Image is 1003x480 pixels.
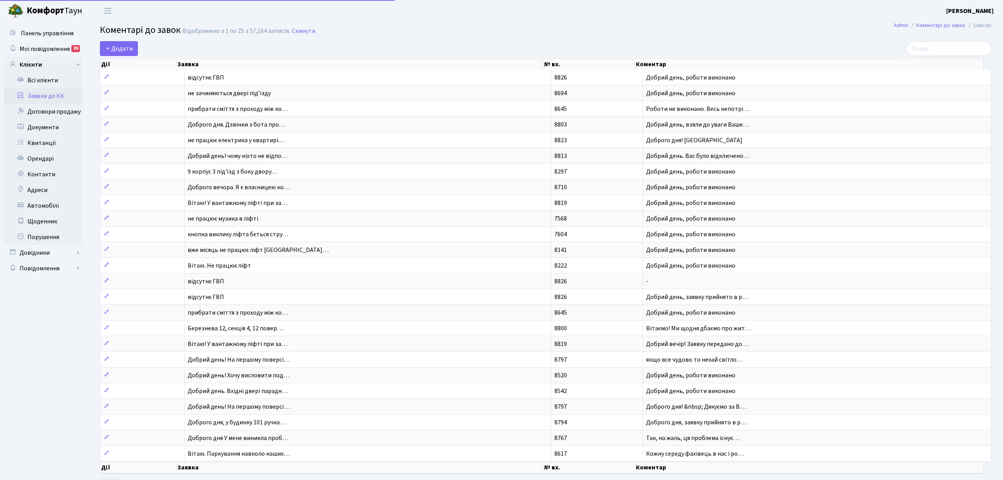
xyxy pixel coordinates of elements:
[646,308,735,317] span: Добрий день, роботи виконано
[554,435,639,441] span: 8767
[646,214,735,223] span: Добрий день, роботи виконано
[646,402,746,411] span: Доброго дня! &nbsp; Дякуємо за В…
[646,434,739,442] span: Так, на жаль, ця проблема існує…
[946,7,994,15] b: [PERSON_NAME]
[554,216,639,222] span: 7568
[646,183,735,192] span: Добрий день, роботи виконано
[646,199,735,207] span: Добрий день, роботи виконано
[100,23,181,37] span: Коментарі до завок
[4,229,82,245] a: Порушення
[965,21,991,30] li: Список
[554,357,639,363] span: 8797
[4,104,82,120] a: Договори продажу
[894,21,908,29] a: Admin
[188,216,548,222] span: не працює музика в ліфті
[188,357,548,363] span: Добрий день! На першому поверсі…
[188,341,548,347] span: Вітаю! У вантажному ліфті при за…
[188,325,548,331] span: Березнева 12, секція 4, 12 повер…
[71,45,80,52] div: 39
[916,21,965,29] a: Коментарі до завок
[188,404,548,410] span: Добрий день! На першому поверсі…
[27,4,82,18] span: Таун
[177,59,543,70] th: Заявка
[188,74,548,81] span: відсутнє ГВП
[646,120,749,129] span: Добрий день, взяли до уваги Ваше…
[188,310,548,316] span: прибрати сміття з проходу між ко…
[4,245,82,261] a: Довідники
[188,153,548,159] span: Добрий день! чому ніхто не відпо…
[554,121,639,128] span: 8803
[4,151,82,167] a: Орендарі
[646,387,735,395] span: Добрий день, роботи виконано
[4,41,82,57] a: Мої повідомлення39
[554,90,639,96] span: 8694
[554,168,639,175] span: 8297
[554,388,639,394] span: 8542
[635,462,983,473] th: Коментар
[554,247,639,253] span: 8141
[4,167,82,182] a: Контакти
[292,27,315,35] a: Скинути
[646,277,648,286] span: -
[646,261,735,270] span: Добрий день, роботи виконано
[554,404,639,410] span: 8797
[188,435,548,441] span: Доброго дня У мене виникла проб…
[4,135,82,151] a: Квитанції
[188,419,548,426] span: Доброго дня, у будинку 101 ручка…
[646,230,735,239] span: Добрий день, роботи виконано
[646,371,735,380] span: Добрий день, роботи виконано
[27,4,64,17] b: Комфорт
[646,355,743,364] span: якщо все чудово то нехай світло…
[100,59,177,70] th: Дії
[906,41,991,56] input: Пошук...
[646,73,735,82] span: Добрий день, роботи виконано
[183,27,290,35] div: Відображено з 1 по 25 з 57,164 записів.
[646,293,748,301] span: Добрий день, заявку прийнято в р…
[882,17,1003,34] nav: breadcrumb
[554,419,639,426] span: 8794
[646,418,747,427] span: Доброго дня, заявку прийнято в р…
[188,121,548,128] span: Доброго дня. Дзвінки з бота про…
[98,4,118,17] button: Переключити навігацію
[177,462,543,473] th: Заявка
[188,294,548,300] span: відсутнє ГВП
[554,310,639,316] span: 8645
[646,136,742,145] span: Доброго дня! [GEOGRAPHIC_DATA]
[554,325,639,331] span: 8800
[646,89,735,98] span: Добрий день, роботи виконано
[188,278,548,284] span: відсутнє ГВП
[646,152,750,160] span: Добрий день. Вас було відключено…
[188,388,548,394] span: Добрий день. Вхідні двері парадн…
[554,200,639,206] span: 8819
[188,247,548,253] span: вже місяць не працює ліфт [GEOGRAPHIC_DATA]…
[554,451,639,457] span: 8617
[554,153,639,159] span: 8813
[646,449,744,458] span: Кожну середу фахівець в нас і ро…
[21,29,74,38] span: Панель управління
[554,184,639,190] span: 8710
[554,278,639,284] span: 8826
[188,451,548,457] span: Вітаю. Паркування навколо наших…
[554,231,639,237] span: 7604
[4,214,82,229] a: Щоденник
[188,90,548,96] span: не зачиняються двері підʼїзду
[4,198,82,214] a: Автомобілі
[554,263,639,269] span: 8222
[188,184,548,190] span: Доброго вечора. Я є власницею ко…
[646,246,735,254] span: Добрий день, роботи виконано
[554,341,639,347] span: 8819
[188,168,548,175] span: 9 корпус 3 під'їзд з боку двору…
[646,340,748,348] span: Добрий вечір! Заявку передано до…
[554,106,639,112] span: 8645
[188,372,548,379] span: Добрий день! Хочу висловити под…
[554,137,639,143] span: 8823
[188,106,548,112] span: прибрати сміття з проходу між ко…
[4,120,82,135] a: Документи
[20,45,70,53] span: Мої повідомлення
[4,261,82,276] a: Повідомлення
[188,200,548,206] span: Вітаю! У вантажному ліфті при за…
[543,462,635,473] th: № вх.
[646,167,735,176] span: Добрий день, роботи виконано
[554,294,639,300] span: 8826
[543,59,635,70] th: № вх.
